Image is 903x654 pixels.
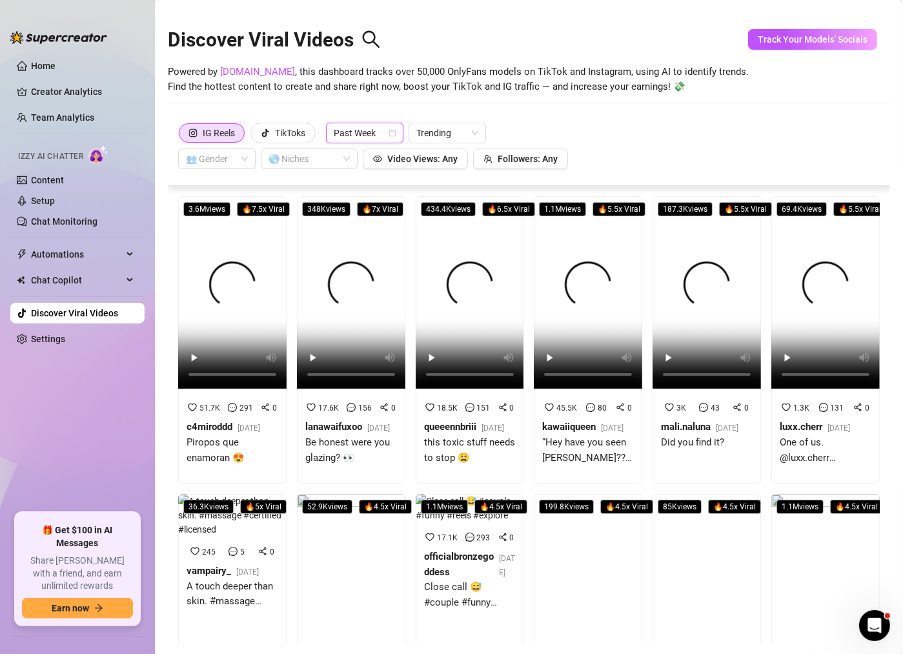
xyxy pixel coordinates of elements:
span: 131 [831,404,844,413]
span: share-alt [498,533,507,542]
span: search [361,30,381,49]
span: Earn now [52,603,89,613]
span: 80 [598,404,607,413]
span: Trending [416,123,478,143]
span: thunderbolt [17,249,27,260]
span: Izzy AI Chatter [18,150,83,163]
span: 245 [202,547,216,557]
span: 0 [510,404,514,413]
span: [DATE] [601,424,624,433]
span: [DATE] [238,424,260,433]
span: message [228,547,238,556]
span: 69.4K views [776,202,827,216]
span: [DATE] [827,424,850,433]
span: message [347,403,356,412]
div: this toxic stuff needs to stop 😩 [424,435,516,465]
span: 199.8K views [539,500,594,514]
span: 52.9K views [302,500,352,514]
span: 🔥 4.5 x Viral [600,500,653,514]
span: 0 [270,547,274,557]
span: arrow-right [94,604,103,613]
h2: Discover Viral Videos [168,28,381,52]
button: Earn nowarrow-right [22,598,133,618]
div: Be honest were you glazing? 👀 [305,435,397,465]
span: 293 [477,533,491,542]
span: 43 [711,404,720,413]
a: Content [31,175,64,185]
span: 3K [676,404,686,413]
strong: luxx.cherr [780,421,822,433]
span: Followers: Any [498,154,558,164]
div: IG Reels [203,123,235,143]
a: 434.4Kviews🔥6.5x Viral18.5K1510queeennbriii[DATE]this toxic stuff needs to stop 😩 [416,196,524,484]
span: 1.3K [793,404,809,413]
button: Track Your Models' Socials [748,29,877,50]
span: [DATE] [482,424,504,433]
span: share-alt [733,403,742,412]
span: 151 [477,404,491,413]
a: 3.6Mviews🔥7.5x Viral51.7K2910c4miroddd[DATE]Piropos que enamoran 😍 [178,196,287,484]
span: 1.1M views [776,500,824,514]
span: 🔥 5.5 x Viral [593,202,645,216]
span: 51.7K [199,404,220,413]
span: heart [665,403,674,412]
div: Did you find it? [661,435,738,451]
span: 0 [272,404,277,413]
a: Home [31,61,56,71]
strong: c4miroddd [187,421,232,433]
span: eye [373,154,382,163]
iframe: Intercom live chat [859,610,890,641]
span: share-alt [261,403,270,412]
span: share-alt [616,403,625,412]
strong: queeennbriii [424,421,476,433]
span: 291 [239,404,253,413]
span: 45.5K [556,404,577,413]
div: One of us. @luxx.cherr @magicalblackgirlalia @caoimhe @girlsgotrhythm @fantasticmckfox @dianaistr... [780,435,871,465]
img: Close call 😅 #couple #funny #reels #explore [416,494,524,522]
span: 0 [627,404,632,413]
a: Discover Viral Videos [31,308,118,318]
span: 0 [391,404,396,413]
span: heart [545,403,554,412]
div: A touch deeper than skin. #massage #certified #licensed [187,579,278,609]
span: 348K views [302,202,350,216]
strong: mali.naluna [661,421,711,433]
span: message [586,403,595,412]
span: Share [PERSON_NAME] with a friend, and earn unlimited rewards [22,555,133,593]
span: 🔥 4.5 x Viral [830,500,883,514]
span: 187.3K views [658,202,713,216]
span: 1.1M views [539,202,586,216]
span: instagram [188,128,198,138]
button: Followers: Any [473,148,568,169]
span: Chat Copilot [31,270,123,291]
span: share-alt [380,403,389,412]
img: logo-BBDzfeDw.svg [10,31,107,44]
span: 3.6M views [183,202,230,216]
a: Settings [31,334,65,344]
a: Setup [31,196,55,206]
img: Chat Copilot [17,276,25,285]
span: Track Your Models' Socials [758,34,867,45]
strong: vampairy_ [187,565,231,577]
span: [DATE] [367,424,390,433]
span: 0 [510,533,514,542]
span: 🔥 7 x Viral [357,202,403,216]
span: share-alt [853,403,862,412]
a: [DOMAIN_NAME] [220,66,295,77]
span: message [465,403,474,412]
span: 18.5K [437,404,458,413]
span: heart [307,403,316,412]
span: heart [425,403,434,412]
span: 17.6K [318,404,339,413]
span: [DATE] [236,567,259,577]
a: Chat Monitoring [31,216,97,227]
img: A touch deeper than skin. #massage #certified #licensed [178,494,287,536]
span: [DATE] [499,554,515,577]
span: message [228,403,237,412]
span: Past Week [334,123,396,143]
span: 85K views [658,500,702,514]
button: Video Views: Any [363,148,468,169]
span: 17.1K [437,533,458,542]
div: Piropos que enamoran 😍 [187,435,278,465]
a: 187.3Kviews🔥5.5x Viral3K430mali.naluna[DATE]Did you find it? [653,196,761,484]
